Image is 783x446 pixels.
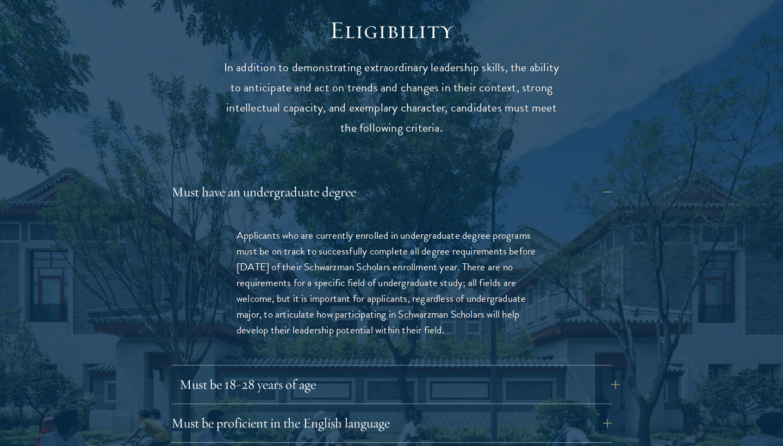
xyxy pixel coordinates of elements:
button: Must be proficient in the English language [171,410,612,436]
h2: Eligibility [223,15,560,46]
p: In addition to demonstrating extraordinary leadership skills, the ability to anticipate and act o... [223,58,560,138]
button: Must be 18-28 years of age [179,371,620,398]
button: Must have an undergraduate degree [171,179,612,205]
p: Applicants who are currently enrolled in undergraduate degree programs must be on track to succes... [237,227,546,338]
